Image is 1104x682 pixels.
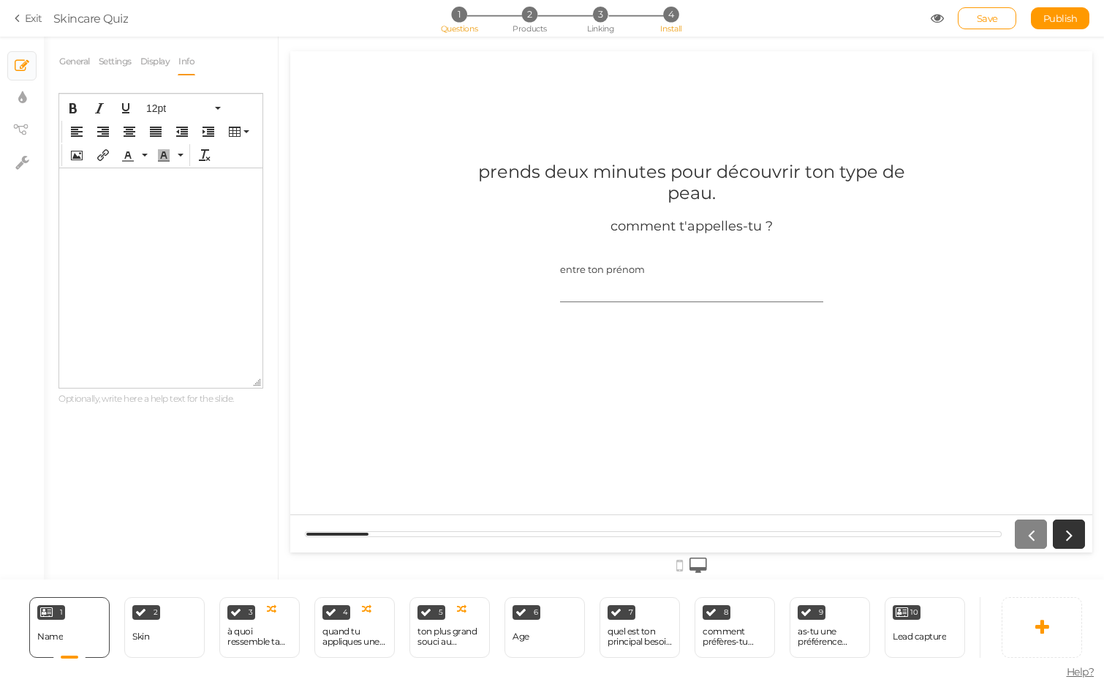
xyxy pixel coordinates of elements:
[513,632,529,642] div: Age
[417,626,482,647] div: ton plus grand souci au quotidien, c’est plutôt...
[140,48,171,75] a: Display
[343,609,348,616] span: 4
[451,7,466,22] span: 1
[87,97,112,119] div: Italic
[124,597,205,658] div: 2 Skin
[170,121,194,143] div: Decrease indent
[15,11,42,26] a: Exit
[98,48,132,75] a: Settings
[513,23,547,34] span: Products
[58,48,91,75] a: General
[140,97,227,119] div: Font Sizes
[219,597,300,658] div: 3 à quoi ressemble ta peau en fin de journée (sans maquillage) ?
[600,597,680,658] div: 7 quel est ton principal besoin en ce moment ?
[1043,12,1078,24] span: Publish
[819,609,823,616] span: 9
[567,7,635,22] li: 3 Linking
[660,23,681,34] span: Install
[91,144,116,166] div: Insert/edit link
[322,626,387,647] div: quand tu appliques une crème, ta peau...
[64,144,89,166] div: Insert/edit image
[91,121,116,143] div: Align right
[164,110,639,152] div: prends deux minutes pour découvrir ton type de peau.
[724,609,728,616] span: 8
[593,7,608,22] span: 3
[320,167,483,183] div: comment t'appelles-tu ?
[534,609,538,616] span: 6
[441,23,478,34] span: Questions
[958,7,1016,29] div: Save
[587,23,613,34] span: Linking
[227,626,292,647] div: à quoi ressemble ta peau en fin de journée (sans maquillage) ?
[893,632,946,642] div: Lead capture
[153,144,187,166] div: Background color
[409,597,490,658] div: 5 ton plus grand souci au quotidien, c’est plutôt...
[117,121,142,143] div: Align center
[910,609,918,616] span: 10
[695,597,775,658] div: 8 comment préfères-tu utiliser ton huile ?
[249,609,253,616] span: 3
[192,144,217,166] div: Clear formatting
[53,10,129,27] div: Skincare Quiz
[504,597,585,658] div: 6 Age
[64,121,89,143] div: Align left
[270,212,533,224] div: entre ton prénom
[1067,665,1094,678] span: Help?
[703,626,767,647] div: comment préfères-tu utiliser ton huile ?
[58,393,234,404] span: Optionally, write here a help text for the slide.
[629,609,633,616] span: 7
[496,7,564,22] li: 2 Products
[178,48,195,75] a: Info
[117,144,151,166] div: Text color
[790,597,870,658] div: 9 as-tu une préférence sensorielle ?
[132,632,149,642] div: Skin
[154,609,158,616] span: 2
[425,7,493,22] li: 1 Questions
[146,101,212,116] span: 12pt
[113,97,138,119] div: Underline
[663,7,678,22] span: 4
[29,597,110,658] div: 1 Name
[608,626,672,647] div: quel est ton principal besoin en ce moment ?
[222,121,256,143] div: Table
[143,121,168,143] div: Justify
[60,609,63,616] span: 1
[196,121,221,143] div: Increase indent
[977,12,998,24] span: Save
[798,626,862,647] div: as-tu une préférence sensorielle ?
[885,597,965,658] div: 10 Lead capture
[314,597,395,658] div: 4 quand tu appliques une crème, ta peau...
[37,632,63,642] div: Name
[439,609,443,616] span: 5
[61,97,86,119] div: Bold
[522,7,537,22] span: 2
[637,7,705,22] li: 4 Install
[59,168,262,388] iframe: Rich Text Area. Press ALT-F9 for menu. Press ALT-F10 for toolbar. Press ALT-0 for help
